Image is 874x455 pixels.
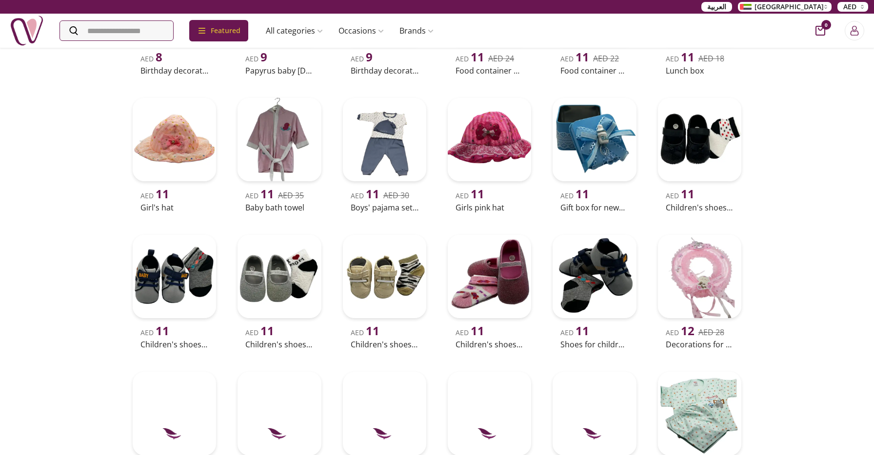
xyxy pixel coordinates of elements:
span: AED [560,328,589,337]
a: Brands [392,21,441,40]
img: Arabic_dztd3n.png [740,4,752,10]
a: uae-gifts-Gift box for newborn babyAED 11Gift box for newborn baby [549,94,640,215]
del: AED 24 [488,53,514,64]
span: 9 [260,49,267,65]
span: AED [843,2,856,12]
span: 11 [576,322,589,339]
span: 0 [821,20,831,30]
span: AED [351,54,373,63]
a: uae-gifts-Girl's hatAED 11Girl's hat [129,94,220,215]
button: [GEOGRAPHIC_DATA] [738,2,832,12]
span: AED [140,191,169,200]
button: Login [845,21,864,40]
img: uae-gifts-Shoes for children with pantyhose 1 [553,235,636,318]
img: uae-gifts-Girls navy blue shoes [238,372,321,455]
span: 11 [681,49,695,65]
span: AED [140,328,169,337]
img: uae-gifts-Girls dress set 4 [343,372,426,455]
span: 9 [366,49,373,65]
a: uae-gifts-Children's shoes with pantyhose 4AED 11Children's shoes with pantyhose 4 [234,231,325,352]
span: AED [666,54,695,63]
del: AED 28 [698,327,724,338]
span: العربية [707,2,726,12]
span: AED [456,328,484,337]
img: uae-gifts-Children's shoes with pantyhose6 [658,98,741,181]
del: AED 18 [698,53,724,64]
span: AED [456,54,484,63]
a: uae-gifts-Baby bath towelAED 11AED 35Baby bath towel [234,94,325,215]
a: uae-gifts-Shoes for children with pantyhose 1AED 11Shoes for children with pantyhose 1 [549,231,640,352]
h2: Girls pink hat [456,202,523,213]
span: AED [666,328,695,337]
span: 11 [260,186,274,202]
span: 11 [471,186,484,202]
a: uae-gifts-Decorations for the newbornAED 12AED 28Decorations for the newborn [654,231,745,352]
img: uae-gifts-Girls pink hat [448,98,531,181]
img: uae-gifts-Boys' pajama set for fall [343,98,426,181]
span: 11 [156,322,169,339]
span: AED [140,54,162,63]
h2: Children's shoes with pantyhose 5 [140,339,208,350]
span: AED [560,54,589,63]
span: AED [560,191,589,200]
a: uae-gifts-Children's shoes with pantyhose 5AED 11Children's shoes with pantyhose 5 [129,231,220,352]
button: AED [837,2,868,12]
h2: Children's shoes with pantyhose6 [666,202,734,213]
img: uae-gifts-Decorations for the newborn [658,235,741,318]
span: 11 [471,322,484,339]
span: [GEOGRAPHIC_DATA] [755,2,824,12]
h2: Lunch box [666,65,734,76]
h2: Birthday decorations 2 [351,65,418,76]
del: AED 22 [593,53,619,64]
h2: Food container and water container for children [560,65,628,76]
a: All categories [258,21,331,40]
a: uae-gifts-Children's shoes with pantyhose 2AED 11Children's shoes with pantyhose 2 [444,231,535,352]
span: 11 [366,322,379,339]
button: cart-button [815,26,825,36]
a: Occasions [331,21,392,40]
span: 8 [156,49,162,65]
img: uae-gifts-Children's shoes with pantyhose 5 [133,235,216,318]
span: AED [245,191,274,200]
h2: Birthday decorations3 [140,65,208,76]
input: Search [60,21,173,40]
h2: Children's shoes with pantyhose 2 [456,339,523,350]
del: AED 30 [383,190,409,201]
span: 12 [681,322,695,339]
img: Nigwa-uae-gifts [10,14,44,48]
h2: Girl's hat [140,202,208,213]
span: AED [245,54,267,63]
span: AED [666,191,695,200]
a: uae-gifts-Boys' pajama set for fallAED 11AED 30Boys' pajama set for fall [339,94,430,215]
img: uae-gifts-Girl's hat [133,98,216,181]
img: uae-gifts-Gift box for newborn baby [553,98,636,181]
h2: Children's shoes with pantyhose 4 [245,339,313,350]
h2: Baby bath towel [245,202,313,213]
span: 11 [366,186,379,202]
a: uae-gifts-Children's shoes with pantyhose6AED 11Children's shoes with pantyhose6 [654,94,745,215]
span: 11 [681,186,695,202]
span: AED [245,328,274,337]
img: uae-gifts-Children's shoes with pantyhose 2 [448,235,531,318]
span: 11 [260,322,274,339]
span: 11 [576,49,589,65]
span: AED [351,328,379,337]
img: uae-gifts-Children's shoes with pantyhose 4 [238,235,321,318]
del: AED 35 [278,190,304,201]
span: AED [351,191,379,200]
img: uae-gifts-Girls red shoes [133,372,216,455]
a: uae-gifts-Children's shoes with pantyhose 3AED 11Children's shoes with pantyhose 3 [339,231,430,352]
h2: Decorations for the newborn [666,339,734,350]
span: AED [456,191,484,200]
img: uae-gifts-Baby bath towel [238,98,321,181]
img: uae-gifts-Boys summer pajama set 2 [553,372,636,455]
img: uae-gifts-Children's shoes with pantyhose 3 [343,235,426,318]
span: 11 [471,49,484,65]
h2: Boys' pajama set for fall [351,202,418,213]
h2: Shoes for children with pantyhose 1 [560,339,628,350]
a: uae-gifts-Girls pink hatAED 11Girls pink hat [444,94,535,215]
div: Featured [189,20,248,41]
img: uae-gifts-Boys summer pajama set 1 [658,372,741,455]
img: uae-gifts-Girls dress set 3 [448,372,531,455]
h2: Children's shoes with pantyhose 3 [351,339,418,350]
